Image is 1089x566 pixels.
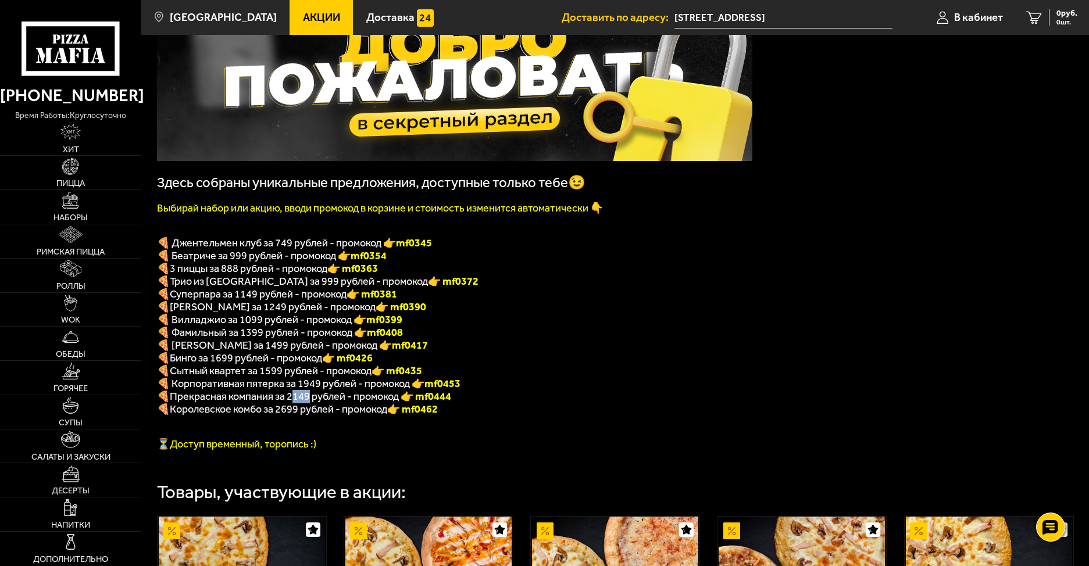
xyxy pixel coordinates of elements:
span: Напитки [51,521,90,529]
span: 🍕 Фамильный за 1399 рублей - промокод 👉 [157,326,403,339]
img: Акционный [910,522,927,539]
span: В кабинет [954,12,1003,23]
b: 🍕 [157,300,170,313]
font: 🍕 [157,403,170,415]
span: ⏳Доступ временный, торопись :) [157,438,316,450]
span: Акции [303,12,340,23]
span: Салаты и закуски [31,453,110,461]
font: 🍕 [157,275,170,288]
font: 👉 mf0381 [347,288,397,300]
span: Обеды [56,350,85,359]
span: [GEOGRAPHIC_DATA] [170,12,277,23]
font: 👉 mf0372 [428,275,479,288]
span: 0 шт. [1056,19,1077,26]
span: [PERSON_NAME] за 1249 рублей - промокод [170,300,376,313]
span: Доставка [366,12,415,23]
font: 🍕 [157,288,170,300]
span: Дополнительно [33,555,108,564]
font: 👉 mf0363 [327,262,378,275]
span: 🍕 Беатриче за 999 рублей - промокод 👉 [157,249,387,262]
b: mf0453 [424,377,460,390]
span: 🍕 Вилладжио за 1099 рублей - промокод 👉 [157,313,402,326]
span: Горячее [53,384,88,393]
span: Роллы [56,282,85,291]
b: mf0345 [396,237,432,249]
span: Бинго за 1699 рублей - промокод [170,352,322,364]
span: 🍕 Джентельмен клуб за 749 рублей - промокод 👉 [157,237,432,249]
b: 🍕 [157,352,170,364]
b: 👉 mf0426 [322,352,373,364]
span: 🍕 [PERSON_NAME] за 1499 рублей - промокод 👉 [157,339,428,352]
span: Суперпара за 1149 рублей - промокод [170,288,347,300]
b: 🍕 [157,364,170,377]
span: Здесь собраны уникальные предложения, доступные только тебе😉 [157,174,585,191]
span: Прекрасная компания за 2149 рублей - промокод [170,390,401,403]
div: Товары, участвующие в акции: [157,483,406,501]
span: Доставить по адресу: [562,12,674,23]
span: Россия, Санкт-Петербург, Кондратьевский проспект, 68к4 [674,7,892,28]
font: 👉 mf0444 [401,390,451,403]
img: Акционный [350,522,367,539]
b: mf0399 [366,313,402,326]
span: Наборы [53,213,88,222]
font: 🍕 [157,262,170,275]
font: 🍕 [157,390,170,403]
span: Трио из [GEOGRAPHIC_DATA] за 999 рублей - промокод [170,275,428,288]
span: Сытный квартет за 1599 рублей - промокод [170,364,372,377]
img: Акционный [723,522,740,539]
span: Десерты [52,486,90,495]
input: Ваш адрес доставки [674,7,892,28]
img: Акционный [537,522,554,539]
span: WOK [61,316,80,324]
span: 🍕 Корпоративная пятерка за 1949 рублей - промокод 👉 [157,377,460,390]
span: Хит [63,145,79,154]
b: 👉 mf0435 [372,364,422,377]
b: mf0354 [351,249,387,262]
span: 3 пиццы за 888 рублей - промокод [170,262,327,275]
font: 👉 mf0462 [387,403,438,415]
img: 15daf4d41897b9f0e9f617042186c801.svg [417,9,434,26]
span: Супы [59,418,83,427]
span: Пицца [56,179,85,188]
b: mf0417 [392,339,428,352]
b: 👉 mf0390 [376,300,426,313]
span: Римская пицца [37,248,105,256]
span: 0 руб. [1056,9,1077,17]
img: Акционный [163,522,180,539]
b: mf0408 [367,326,403,339]
font: Выбирай набор или акцию, вводи промокод в корзине и стоимость изменится автоматически 👇 [157,202,603,214]
span: Королевское комбо за 2699 рублей - промокод [170,403,387,415]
